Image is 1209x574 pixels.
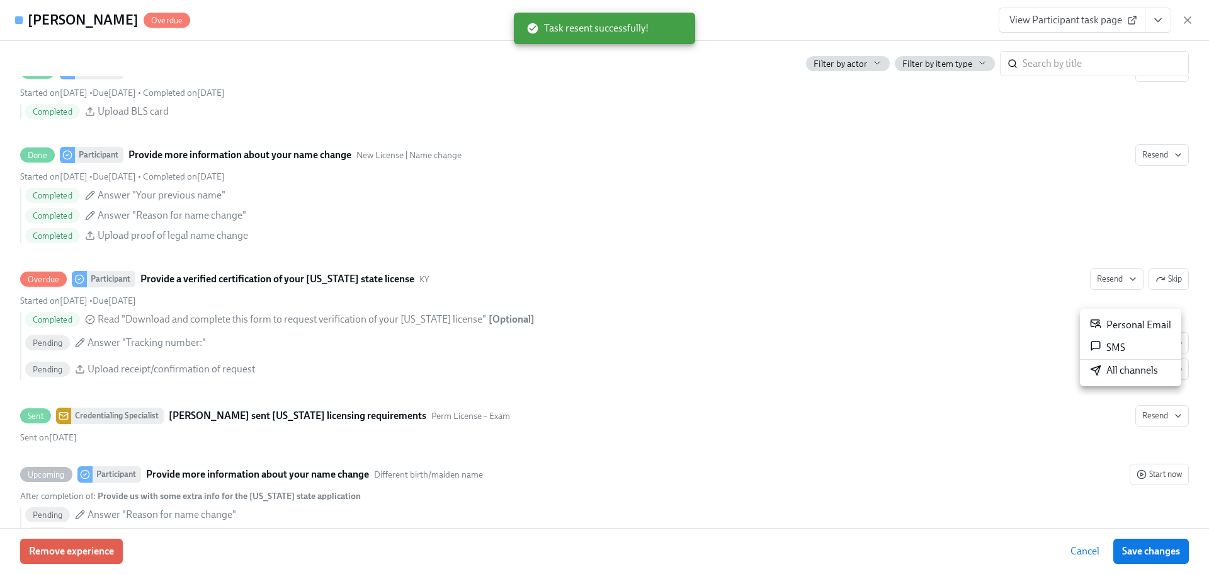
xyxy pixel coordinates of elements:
[526,21,649,35] span: Task resent successfully!
[1090,318,1171,333] div: Personal Email
[1090,340,1101,355] span: SMS
[1090,318,1101,333] span: Personal Email
[1090,340,1125,355] div: SMS
[1090,364,1158,377] div: All channels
